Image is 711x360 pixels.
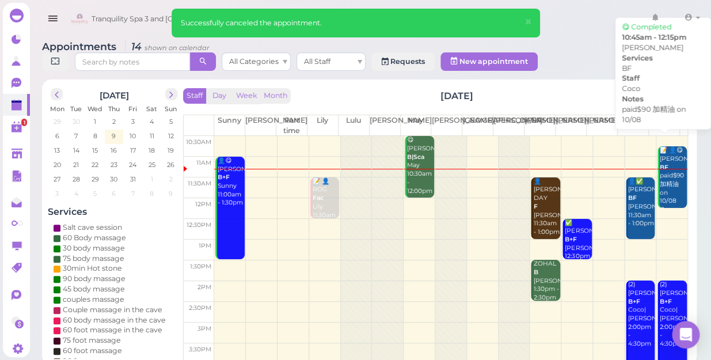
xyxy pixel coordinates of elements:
[51,88,63,100] button: prev
[628,298,640,305] b: B+F
[72,145,81,156] span: 14
[92,3,244,35] span: Tranquility Spa 3 and [GEOGRAPHIC_DATA]
[109,174,119,184] span: 30
[304,57,330,66] span: All Staff
[183,88,206,104] button: Staff
[622,33,686,41] b: 10:45am - 12:15pm
[190,263,211,270] span: 1:30pm
[206,88,233,104] button: Day
[167,131,175,141] span: 12
[63,335,121,346] div: 75 foot massage
[371,52,435,71] a: Requests
[564,219,591,270] div: ✅ [PERSON_NAME] [PERSON_NAME] 12:30pm - 1:30pm
[165,88,177,100] button: next
[63,243,125,253] div: 30 body massage
[659,146,687,240] div: 📝 👤😋 [PERSON_NAME] paid$90 加精油 on 10/08 Coco 10:45am - 12:15pm
[63,325,162,335] div: 60 foot massage in the cave
[524,115,556,136] th: [PERSON_NAME]
[165,105,177,113] span: Sun
[150,174,154,184] span: 1
[72,160,80,170] span: 21
[187,221,211,229] span: 12:30pm
[586,115,617,136] th: [PERSON_NAME]
[660,298,672,305] b: B+F
[63,233,126,243] div: 60 Body massage
[3,116,30,138] a: 1
[360,10,472,28] input: Search customer
[130,116,136,127] span: 3
[440,89,473,103] h2: [DATE]
[229,57,279,66] span: All Categories
[260,88,291,104] button: Month
[63,263,122,274] div: 30min Hot stone
[90,160,100,170] span: 22
[42,40,119,52] span: Appointments
[111,188,117,199] span: 6
[533,268,538,276] b: B
[147,160,157,170] span: 25
[533,260,560,302] div: ZOHAL [PERSON_NAME] 1:30pm - 2:30pm
[313,194,324,202] b: Fac
[21,119,27,126] span: 1
[622,104,704,125] div: paid$90 加精油 on 10/08
[628,177,655,228] div: 👤✅ [PERSON_NAME] [PERSON_NAME] 11:30am - 1:00pm
[189,346,211,353] span: 3:30pm
[92,188,98,199] span: 5
[63,305,162,315] div: Couple massage in the cave
[218,173,230,181] b: B+F
[533,203,537,210] b: F
[462,115,493,136] th: [GEOGRAPHIC_DATA]
[149,131,155,141] span: 11
[149,188,155,199] span: 8
[91,145,99,156] span: 15
[63,253,124,264] div: 75 body massage
[628,194,637,202] b: BF
[168,116,174,127] span: 5
[307,115,338,136] th: Lily
[63,274,126,284] div: 90 body massage
[196,159,211,166] span: 11am
[73,131,79,141] span: 7
[63,284,125,294] div: 45 body massage
[459,57,528,66] span: New appointment
[217,157,244,207] div: 👤😋 [PERSON_NAME] Sunny 11:00am - 1:30pm
[245,115,276,136] th: [PERSON_NAME]
[407,153,424,161] b: B|Sca
[166,145,175,156] span: 19
[145,44,210,52] small: shown on calendar
[88,105,102,113] span: Wed
[440,52,538,71] button: New appointment
[128,160,138,170] span: 24
[622,54,652,62] b: Services
[312,177,339,237] div: 📝 👤ROG Lily 11:30am - 12:30pm
[189,304,211,312] span: 2:30pm
[73,188,79,199] span: 4
[63,222,122,233] div: Salt cave session
[431,115,462,136] th: [PERSON_NAME]
[369,115,400,136] th: [PERSON_NAME]
[70,105,82,113] span: Tue
[54,188,60,199] span: 3
[109,160,119,170] span: 23
[90,174,100,184] span: 29
[672,321,699,348] div: Open Intercom Messenger
[129,174,137,184] span: 31
[50,105,64,113] span: Mon
[93,116,97,127] span: 1
[186,138,211,146] span: 10:30am
[52,160,62,170] span: 20
[533,177,560,237] div: 👤[PERSON_NAME] DAY [PERSON_NAME] 11:30am - 1:00pm
[166,160,176,170] span: 26
[52,174,62,184] span: 27
[111,131,117,141] span: 9
[406,136,434,195] div: 😋 [PERSON_NAME] May 10:30am - 12:00pm
[63,294,124,305] div: couples massage
[555,115,586,136] th: [PERSON_NAME]
[517,9,538,36] button: Close
[565,236,577,243] b: B+F
[52,116,62,127] span: 29
[108,105,120,113] span: Thu
[660,164,668,171] b: BF
[400,115,431,136] th: May
[53,145,61,156] span: 13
